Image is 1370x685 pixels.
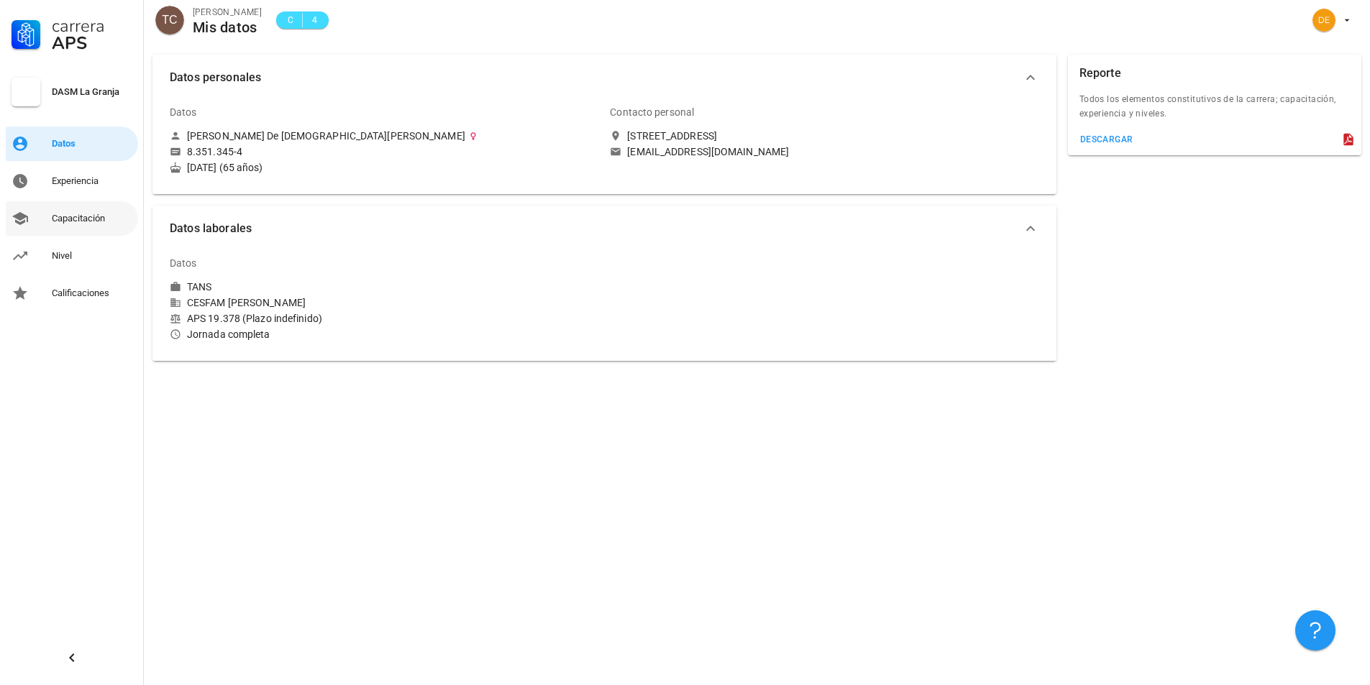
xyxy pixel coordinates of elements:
div: avatar [155,6,184,35]
div: avatar [1312,9,1335,32]
button: Datos personales [152,55,1056,101]
div: TANS [187,280,211,293]
a: [EMAIL_ADDRESS][DOMAIN_NAME] [610,145,1038,158]
div: Nivel [52,250,132,262]
span: 4 [309,13,320,27]
a: Calificaciones [6,276,138,311]
div: APS [52,35,132,52]
span: TC [162,6,177,35]
div: [DATE] (65 años) [170,161,598,174]
div: Carrera [52,17,132,35]
a: Capacitación [6,201,138,236]
div: Mis datos [193,19,262,35]
div: Capacitación [52,213,132,224]
a: [STREET_ADDRESS] [610,129,1038,142]
div: [STREET_ADDRESS] [627,129,717,142]
div: Todos los elementos constitutivos de la carrera; capacitación, experiencia y niveles. [1068,92,1361,129]
a: Nivel [6,239,138,273]
button: descargar [1074,129,1139,150]
div: [PERSON_NAME] De [DEMOGRAPHIC_DATA][PERSON_NAME] [187,129,465,142]
div: Reporte [1079,55,1121,92]
a: Experiencia [6,164,138,198]
div: Experiencia [52,175,132,187]
div: [PERSON_NAME] [193,5,262,19]
span: Datos personales [170,68,1022,88]
div: [EMAIL_ADDRESS][DOMAIN_NAME] [627,145,789,158]
span: Datos laborales [170,219,1022,239]
div: APS 19.378 (Plazo indefinido) [170,312,598,325]
div: descargar [1079,134,1133,144]
div: Datos [170,95,197,129]
button: Datos laborales [152,206,1056,252]
a: Datos [6,127,138,161]
div: Jornada completa [170,328,598,341]
div: 8.351.345-4 [187,145,242,158]
div: Datos [170,246,197,280]
div: Calificaciones [52,288,132,299]
span: C [285,13,296,27]
div: Datos [52,138,132,150]
div: CESFAM [PERSON_NAME] [170,296,598,309]
div: DASM La Granja [52,86,132,98]
div: Contacto personal [610,95,694,129]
